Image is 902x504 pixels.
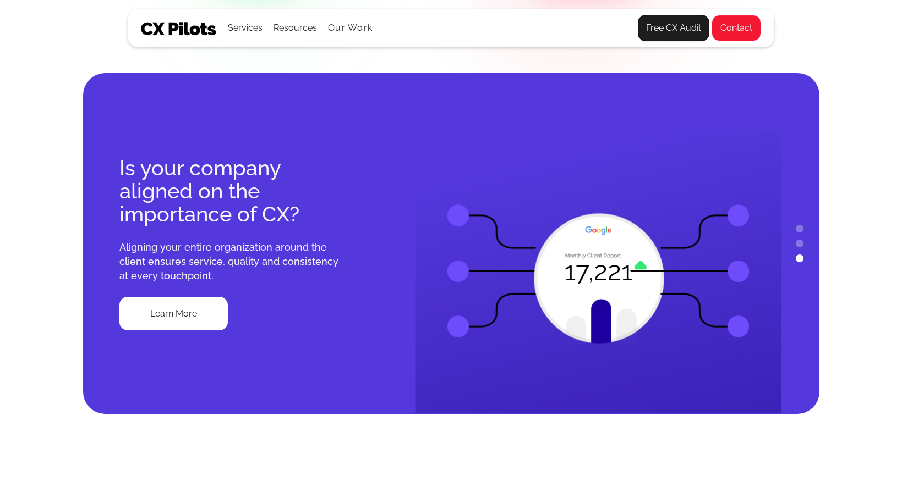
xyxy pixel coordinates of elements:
[228,20,263,36] div: Services
[796,225,803,232] button: 1 of 3
[274,9,317,47] div: Resources
[274,20,317,36] div: Resources
[796,240,803,247] button: 2 of 3
[328,23,373,33] a: Our Work
[228,9,263,47] div: Services
[119,157,344,226] div: Is your company aligned on the importance of CX?
[796,254,803,262] button: 3 of 3
[119,297,228,330] a: Learn More
[638,15,709,41] a: Free CX Audit
[712,15,761,41] a: Contact
[119,240,344,283] div: Aligning your entire organization around the client ensures service, quality and consistency at e...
